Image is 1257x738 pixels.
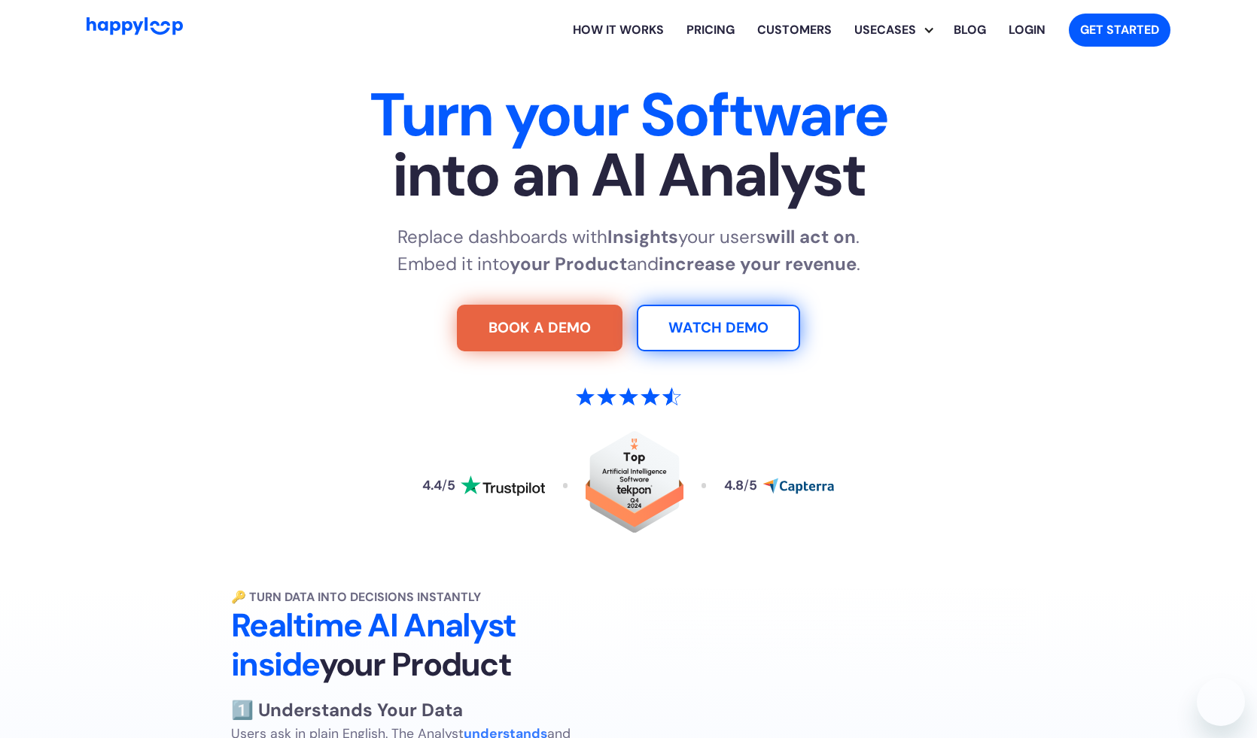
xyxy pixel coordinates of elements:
[724,479,757,493] div: 4.8 5
[746,6,843,54] a: Learn how HappyLoop works
[942,6,997,54] a: Visit the HappyLoop blog for insights
[231,589,481,605] strong: 🔑 Turn Data into Decisions Instantly
[675,6,746,54] a: View HappyLoop pricing plans
[87,17,183,35] img: HappyLoop Logo
[1069,14,1170,47] a: Get started with HappyLoop
[744,477,749,494] span: /
[765,225,856,248] strong: will act on
[724,478,834,494] a: Read reviews about HappyLoop on Capterra
[319,643,511,685] span: your Product
[457,305,622,351] a: Try For Free
[397,223,860,278] p: Replace dashboards with your users . Embed it into and .
[1197,678,1245,726] iframe: Button to launch messaging window
[854,6,942,54] div: Usecases
[510,252,627,275] strong: your Product
[422,475,544,497] a: Read reviews about HappyLoop on Trustpilot
[843,21,927,39] div: Usecases
[87,17,183,42] a: Go to Home Page
[586,431,683,540] a: Read reviews about HappyLoop on Tekpon
[442,477,447,494] span: /
[159,145,1098,205] span: into an AI Analyst
[422,479,455,493] div: 4.4 5
[231,698,463,721] strong: 1️⃣ Understands Your Data
[562,6,675,54] a: Learn how HappyLoop works
[159,85,1098,205] h1: Turn your Software
[637,305,800,351] a: Watch Demo
[997,6,1057,54] a: Log in to your HappyLoop account
[231,606,613,685] h2: Realtime AI Analyst inside
[607,225,678,248] strong: Insights
[843,6,942,54] div: Explore HappyLoop use cases
[659,252,857,275] strong: increase your revenue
